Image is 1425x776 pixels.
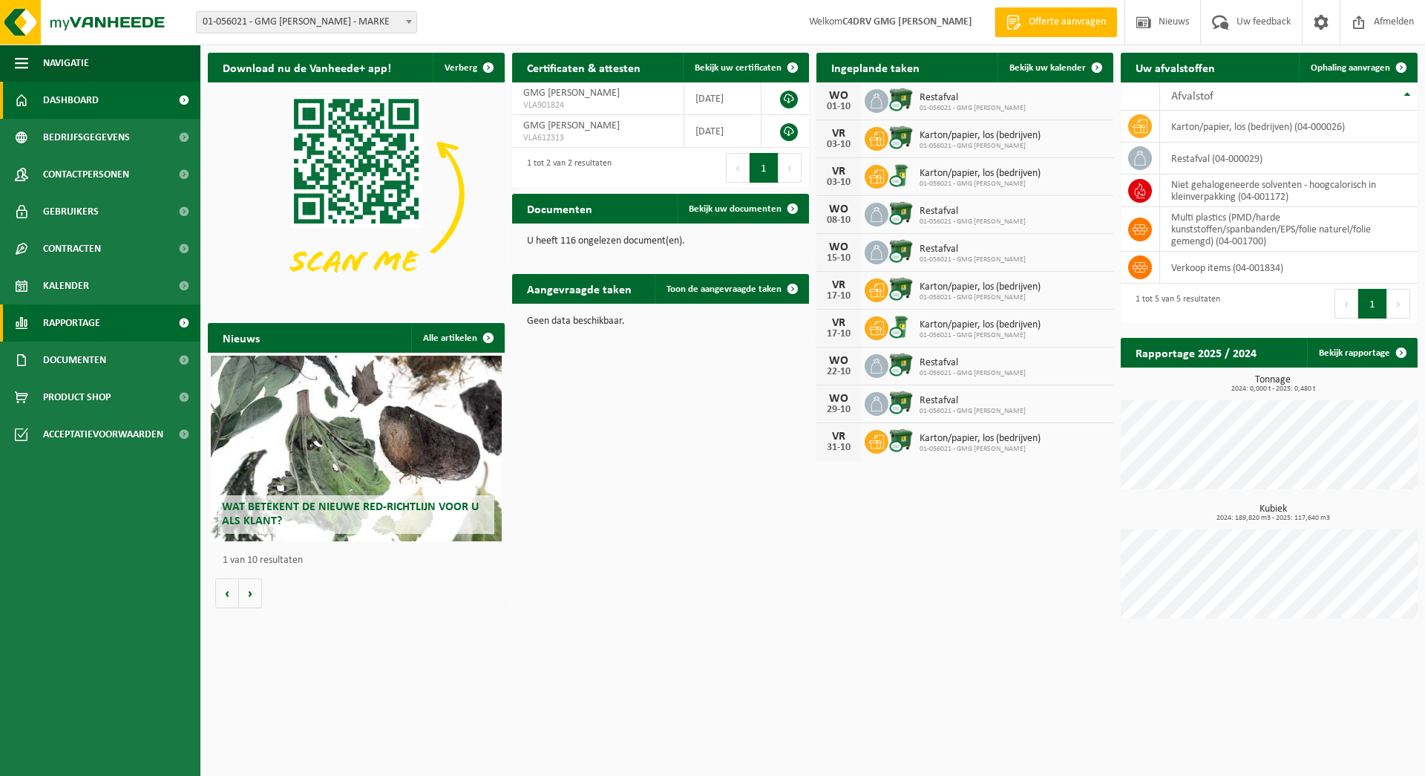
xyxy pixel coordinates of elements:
div: 03-10 [824,140,854,150]
span: 01-056021 - GMG LUCAS ZEEFDRUK - MARKE [197,12,416,33]
span: 01-056021 - GMG [PERSON_NAME] [920,255,1026,264]
span: Bekijk uw kalender [1009,63,1086,73]
span: 01-056021 - GMG [PERSON_NAME] [920,407,1026,416]
span: 01-056021 - GMG [PERSON_NAME] [920,331,1041,340]
div: 31-10 [824,443,854,453]
span: GMG [PERSON_NAME] [523,88,620,99]
td: [DATE] [684,115,761,148]
span: VLA901824 [523,100,672,111]
h2: Uw afvalstoffen [1121,53,1230,82]
h3: Tonnage [1128,375,1418,393]
div: 1 tot 2 van 2 resultaten [520,151,612,184]
div: 01-10 [824,102,854,112]
span: Verberg [445,63,477,73]
span: Karton/papier, los (bedrijven) [920,319,1041,331]
td: karton/papier, los (bedrijven) (04-000026) [1160,111,1418,143]
span: 01-056021 - GMG [PERSON_NAME] [920,293,1041,302]
td: niet gehalogeneerde solventen - hoogcalorisch in kleinverpakking (04-001172) [1160,175,1418,207]
span: 2024: 0,000 t - 2025: 0,480 t [1128,385,1418,393]
img: WB-1100-CU [888,276,914,301]
div: VR [824,166,854,177]
span: Offerte aanvragen [1025,15,1110,30]
span: Bekijk uw documenten [689,204,782,214]
span: Kalender [43,267,89,304]
span: Toon de aangevraagde taken [666,284,782,294]
img: WB-0240-CU [888,163,914,188]
span: 01-056021 - GMG [PERSON_NAME] [920,142,1041,151]
td: verkoop items (04-001834) [1160,252,1418,284]
span: Restafval [920,395,1026,407]
span: 01-056021 - GMG LUCAS ZEEFDRUK - MARKE [196,11,417,33]
span: Contracten [43,230,101,267]
img: WB-1100-CU [888,352,914,377]
h2: Rapportage 2025 / 2024 [1121,338,1271,367]
span: Documenten [43,342,106,379]
span: Restafval [920,206,1026,218]
span: Restafval [920,357,1026,369]
div: VR [824,431,854,443]
span: Wat betekent de nieuwe RED-richtlijn voor u als klant? [222,501,479,527]
span: 01-056021 - GMG [PERSON_NAME] [920,104,1026,113]
span: Afvalstof [1171,91,1213,102]
div: 17-10 [824,291,854,301]
img: WB-1100-CU [888,390,914,415]
div: WO [824,241,854,253]
button: Previous [1334,289,1358,319]
img: WB-1100-CU [888,200,914,226]
span: Bedrijfsgegevens [43,119,130,156]
a: Bekijk uw certificaten [683,53,807,82]
div: VR [824,128,854,140]
a: Toon de aangevraagde taken [655,274,807,304]
div: 1 tot 5 van 5 resultaten [1128,287,1220,320]
div: 17-10 [824,329,854,339]
span: Acceptatievoorwaarden [43,416,163,453]
span: Karton/papier, los (bedrijven) [920,130,1041,142]
div: WO [824,393,854,405]
img: WB-1100-CU [888,238,914,264]
p: 1 van 10 resultaten [223,555,497,566]
div: 03-10 [824,177,854,188]
span: Bekijk uw certificaten [695,63,782,73]
h2: Certificaten & attesten [512,53,655,82]
span: Contactpersonen [43,156,129,193]
span: 2024: 189,820 m3 - 2025: 117,640 m3 [1128,515,1418,522]
span: Navigatie [43,45,89,82]
button: 1 [750,153,779,183]
td: multi plastics (PMD/harde kunststoffen/spanbanden/EPS/folie naturel/folie gemengd) (04-001700) [1160,207,1418,252]
span: 01-056021 - GMG [PERSON_NAME] [920,369,1026,378]
a: Bekijk uw kalender [997,53,1112,82]
span: Karton/papier, los (bedrijven) [920,433,1041,445]
span: Rapportage [43,304,100,342]
a: Offerte aanvragen [995,7,1117,37]
span: Karton/papier, los (bedrijven) [920,168,1041,180]
button: Next [1387,289,1410,319]
span: Karton/papier, los (bedrijven) [920,281,1041,293]
h2: Nieuws [208,323,275,352]
span: Product Shop [43,379,111,416]
div: VR [824,317,854,329]
p: U heeft 116 ongelezen document(en). [527,236,794,247]
a: Bekijk rapportage [1307,338,1416,368]
h2: Documenten [512,194,607,223]
p: Geen data beschikbaar. [527,316,794,327]
span: Dashboard [43,82,99,119]
div: 08-10 [824,215,854,226]
div: 29-10 [824,405,854,415]
div: WO [824,355,854,367]
a: Ophaling aanvragen [1299,53,1416,82]
button: 1 [1358,289,1387,319]
span: GMG [PERSON_NAME] [523,120,620,131]
img: Download de VHEPlus App [208,82,505,305]
button: Previous [726,153,750,183]
button: Next [779,153,802,183]
button: Volgende [239,578,262,608]
span: Restafval [920,244,1026,255]
div: WO [824,203,854,215]
h2: Aangevraagde taken [512,274,646,303]
div: 22-10 [824,367,854,377]
img: WB-1100-CU [888,87,914,112]
td: [DATE] [684,82,761,115]
a: Alle artikelen [411,323,503,353]
h2: Ingeplande taken [816,53,934,82]
td: restafval (04-000029) [1160,143,1418,175]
